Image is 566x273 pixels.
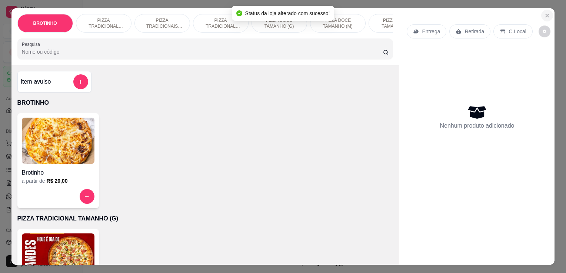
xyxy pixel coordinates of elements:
[17,214,393,223] p: PIZZA TRADICIONAL TAMANHO (G)
[316,17,359,29] p: PIZZA DOCE TAMANHO (M)
[465,28,484,35] p: Retirada
[422,28,440,35] p: Entrega
[47,177,68,185] h6: R$ 20,00
[509,28,526,35] p: C.Local
[33,20,57,26] p: BROTINHO
[17,98,393,107] p: BROTINHO
[199,17,242,29] p: PIZZA TRADICIONAL TAMANHO (P)
[440,121,514,130] p: Nenhum produto adicionado
[22,118,94,164] img: product-image
[258,17,301,29] p: PIZZA DOCE TAMANHO (G)
[82,17,125,29] p: PIZZA TRADICIONAL TAMANHO (G)
[245,10,330,16] span: Status da loja alterado com sucesso!
[539,26,550,37] button: decrease-product-quantity
[22,168,94,177] h4: Brotinho
[141,17,184,29] p: PIZZA TRADICIONAIS TAMANHO (M)
[73,74,88,89] button: add-separate-item
[541,10,553,21] button: Close
[22,48,383,55] input: Pesquisa
[22,41,43,47] label: Pesquisa
[80,189,94,204] button: increase-product-quantity
[236,10,242,16] span: check-circle
[21,77,51,86] h4: Item avulso
[22,177,94,185] div: a partir de
[375,17,418,29] p: PIZZA DOCE TAMANHO (P)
